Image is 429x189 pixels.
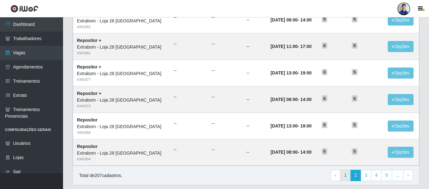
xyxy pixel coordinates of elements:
[77,157,166,162] div: # 341654
[388,147,414,158] button: Opções
[381,170,392,181] a: 5
[388,94,414,105] button: Opções
[79,172,122,179] p: Total de 207 cadastros.
[270,70,298,75] time: [DATE] 13:00
[77,91,101,96] strong: Repositor +
[322,95,328,102] span: 0
[77,130,166,135] div: # 341656
[77,97,166,103] div: Extrabom - Loja 28 [GEOGRAPHIC_DATA]
[77,70,166,77] div: Extrabom - Loja 28 [GEOGRAPHIC_DATA]
[340,170,351,181] a: 1
[270,17,298,22] time: [DATE] 08:00
[77,117,97,122] strong: Repositor
[174,146,204,153] ul: --
[270,44,298,49] time: [DATE] 11:00
[212,41,239,47] ul: --
[77,38,101,43] strong: Repositor +
[270,70,311,75] strong: -
[331,170,340,181] a: Previous
[388,41,414,52] button: Opções
[242,113,267,139] td: --
[212,67,239,74] ul: --
[212,94,239,100] ul: --
[174,120,204,127] ul: --
[270,97,298,102] time: [DATE] 08:00
[242,7,267,33] td: --
[174,94,204,100] ul: --
[352,95,357,102] span: 5
[300,150,312,155] time: 14:00
[242,60,267,86] td: --
[352,16,357,22] span: 5
[352,148,357,155] span: 5
[77,50,166,56] div: # 341681
[270,17,311,22] strong: -
[270,150,298,155] time: [DATE] 08:00
[388,68,414,79] button: Opções
[77,18,166,24] div: Extrabom - Loja 28 [GEOGRAPHIC_DATA]
[77,150,166,157] div: Extrabom - Loja 28 [GEOGRAPHIC_DATA]
[174,14,204,21] ul: --
[335,173,336,178] span: ‹
[300,97,312,102] time: 14:00
[392,170,404,181] a: ...
[403,170,413,181] a: Next
[242,33,267,60] td: --
[77,64,101,69] strong: Repositor +
[212,120,239,127] ul: --
[174,67,204,74] ul: --
[388,15,414,26] button: Opções
[242,139,267,166] td: --
[300,123,312,128] time: 19:00
[270,150,311,155] strong: -
[77,44,166,50] div: Extrabom - Loja 28 [GEOGRAPHIC_DATA]
[212,146,239,153] ul: --
[77,144,97,149] strong: Repositor
[322,148,328,155] span: 0
[270,44,311,49] strong: -
[10,5,38,13] img: CoreUI Logo
[212,14,239,21] ul: --
[270,123,311,128] strong: -
[352,43,357,49] span: 5
[350,170,361,181] a: 2
[300,44,312,49] time: 17:00
[270,97,311,102] strong: -
[77,24,166,30] div: # 341652
[352,122,357,128] span: 5
[300,17,312,22] time: 14:00
[331,170,413,181] nav: pagination
[322,122,328,128] span: 0
[361,170,371,181] a: 3
[300,70,312,75] time: 19:00
[77,123,166,130] div: Extrabom - Loja 28 [GEOGRAPHIC_DATA]
[242,86,267,113] td: --
[174,41,204,47] ul: --
[322,16,328,22] span: 0
[407,173,409,178] span: ›
[270,123,298,128] time: [DATE] 13:00
[371,170,382,181] a: 4
[322,43,328,49] span: 0
[77,77,166,82] div: # 341677
[77,103,166,109] div: # 341673
[388,121,414,132] button: Opções
[352,69,357,75] span: 5
[322,69,328,75] span: 0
